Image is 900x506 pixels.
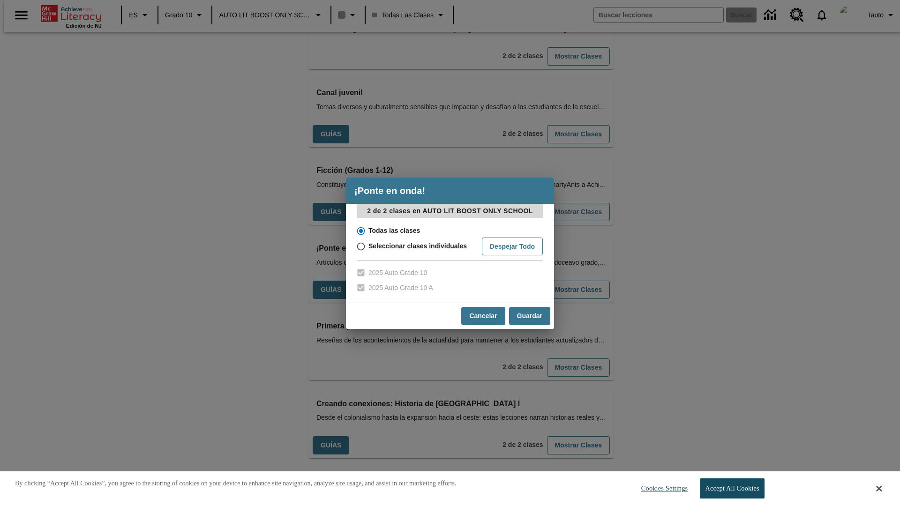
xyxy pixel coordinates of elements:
[368,283,433,293] span: 2025 Auto Grade 10 A
[633,479,691,498] button: Cookies Settings
[357,204,543,218] p: 2 de 2 clases en AUTO LIT BOOST ONLY SCHOOL
[482,238,543,256] button: Despejar todo
[509,307,550,325] button: Guardar
[346,178,554,204] h4: ¡Ponte en onda!
[15,479,457,488] p: By clicking “Accept All Cookies”, you agree to the storing of cookies on your device to enhance s...
[368,226,420,236] span: Todas las clases
[876,484,882,493] button: Close
[461,307,505,325] button: Cancelar
[700,478,764,499] button: Accept All Cookies
[368,268,427,278] span: 2025 Auto Grade 10
[368,241,467,251] span: Seleccionar clases individuales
